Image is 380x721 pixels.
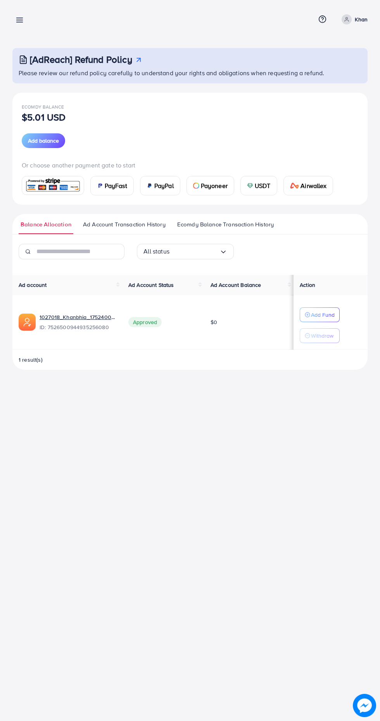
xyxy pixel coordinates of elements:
[311,331,333,340] p: Withdraw
[40,313,116,331] div: <span class='underline'>1027018_Khanbhia_1752400071646</span></br>7526500944935256080
[187,176,234,195] a: cardPayoneer
[355,15,368,24] p: Khan
[193,183,199,189] img: card
[22,160,358,170] p: Or choose another payment gate to start
[40,313,116,321] a: 1027018_Khanbhia_1752400071646
[301,181,326,190] span: Airwallex
[90,176,134,195] a: cardPayFast
[201,181,228,190] span: Payoneer
[147,183,153,189] img: card
[143,245,169,257] span: All status
[19,68,363,78] p: Please review our refund policy carefully to understand your rights and obligations when requesti...
[339,14,368,24] a: Khan
[28,137,59,145] span: Add balance
[19,281,47,289] span: Ad account
[137,244,234,259] div: Search for option
[247,183,253,189] img: card
[140,176,180,195] a: cardPayPal
[211,281,261,289] span: Ad Account Balance
[21,220,71,229] span: Balance Allocation
[300,281,315,289] span: Action
[255,181,271,190] span: USDT
[105,181,127,190] span: PayFast
[154,181,174,190] span: PayPal
[211,318,217,326] span: $0
[311,310,335,319] p: Add Fund
[128,281,174,289] span: Ad Account Status
[290,183,299,189] img: card
[24,177,81,194] img: card
[22,133,65,148] button: Add balance
[30,54,132,65] h3: [AdReach] Refund Policy
[22,176,84,195] a: card
[177,220,274,229] span: Ecomdy Balance Transaction History
[240,176,277,195] a: cardUSDT
[83,220,166,229] span: Ad Account Transaction History
[40,323,116,331] span: ID: 7526500944935256080
[353,694,376,717] img: image
[19,314,36,331] img: ic-ads-acc.e4c84228.svg
[22,103,64,110] span: Ecomdy Balance
[97,183,103,189] img: card
[19,356,43,364] span: 1 result(s)
[300,307,340,322] button: Add Fund
[300,328,340,343] button: Withdraw
[22,112,66,122] p: $5.01 USD
[169,245,219,257] input: Search for option
[283,176,333,195] a: cardAirwallex
[128,317,162,327] span: Approved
